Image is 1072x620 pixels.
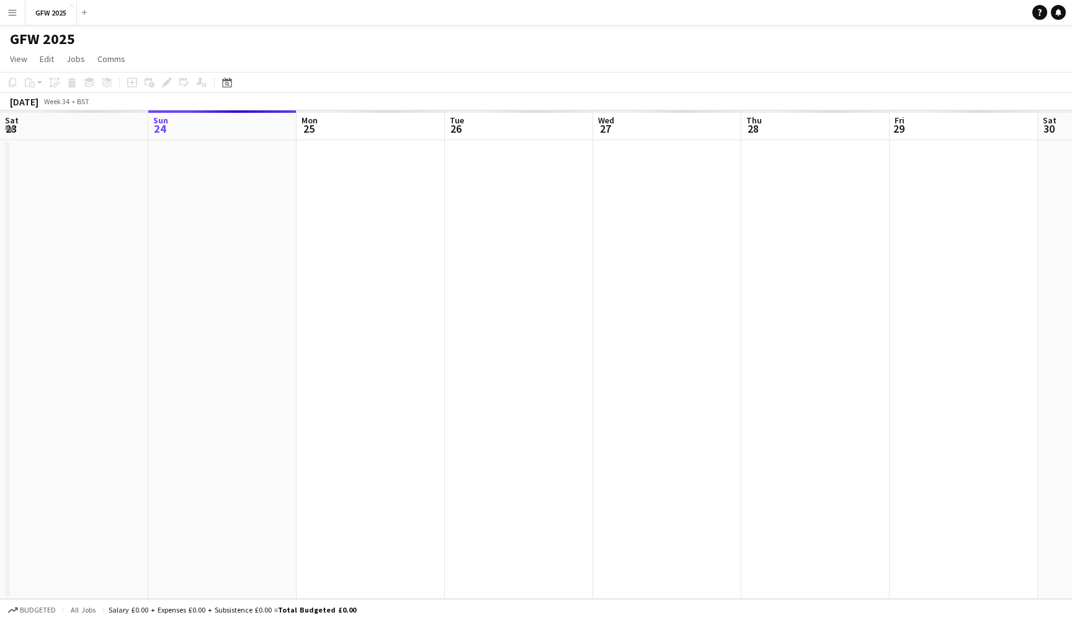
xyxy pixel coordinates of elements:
span: Thu [746,115,762,126]
span: Tue [450,115,464,126]
span: Sat [5,115,19,126]
span: 30 [1041,122,1056,136]
span: Budgeted [20,606,56,614]
span: Sat [1043,115,1056,126]
span: 24 [151,122,168,136]
span: Sun [153,115,168,126]
span: 27 [596,122,614,136]
span: Comms [97,53,125,64]
a: Jobs [61,51,90,67]
a: Comms [92,51,130,67]
span: 29 [893,122,904,136]
span: Mon [301,115,318,126]
span: 23 [3,122,19,136]
span: View [10,53,27,64]
a: Edit [35,51,59,67]
span: Edit [40,53,54,64]
span: 26 [448,122,464,136]
button: GFW 2025 [25,1,77,25]
h1: GFW 2025 [10,30,75,48]
span: Jobs [66,53,85,64]
a: View [5,51,32,67]
div: BST [77,97,89,106]
span: Fri [895,115,904,126]
span: All jobs [68,605,98,614]
span: Wed [598,115,614,126]
div: [DATE] [10,95,38,108]
div: Salary £0.00 + Expenses £0.00 + Subsistence £0.00 = [109,605,356,614]
span: Week 34 [41,97,72,106]
span: Total Budgeted £0.00 [278,605,356,614]
span: 25 [300,122,318,136]
span: 28 [744,122,762,136]
button: Budgeted [6,603,58,617]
